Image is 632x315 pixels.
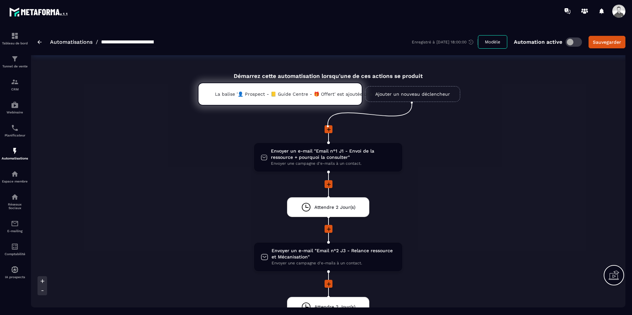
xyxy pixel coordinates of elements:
[11,220,19,228] img: email
[2,96,28,119] a: automationsautomationsWebinaire
[412,39,478,45] div: Enregistré à
[2,142,28,165] a: automationsautomationsAutomatisations
[11,124,19,132] img: scheduler
[593,39,621,45] div: Sauvegarder
[2,119,28,142] a: schedulerschedulerPlanificateur
[11,147,19,155] img: automations
[181,65,475,79] div: Démarrez cette automatisation lorsqu'une de ces actions se produit
[50,39,92,45] a: Automatisations
[2,252,28,256] p: Comptabilité
[2,133,28,137] p: Planificateur
[215,91,345,97] p: La balise '👤 Prospect - 📒 Guide Centre - 🎁 Offert' est ajoutée une fois
[271,148,396,160] span: Envoyer un e-mail "Email n°1 J1 - Envoi de la ressource + pourquoi la consulter"
[2,50,28,73] a: formationformationTunnel de vente
[9,6,68,18] img: logo
[2,73,28,96] a: formationformationCRM
[11,55,19,63] img: formation
[2,275,28,279] p: IA prospects
[2,157,28,160] p: Automatisations
[478,35,507,49] button: Modèle
[11,101,19,109] img: automations
[2,180,28,183] p: Espace membre
[272,248,396,260] span: Envoyer un e-mail "Email n°2 J3 - Relance ressource et Mécanisation"
[2,64,28,68] p: Tunnel de vente
[272,260,396,266] span: Envoyer une campagne d'e-mails à un contact.
[314,304,355,310] span: Attendre 2 Jour(s)
[2,110,28,114] p: Webinaire
[11,170,19,178] img: automations
[365,86,460,102] a: Ajouter un nouveau déclencheur
[514,39,562,45] p: Automation active
[2,238,28,261] a: accountantaccountantComptabilité
[11,78,19,86] img: formation
[436,40,466,44] p: [DATE] 18:00:00
[11,266,19,274] img: automations
[2,27,28,50] a: formationformationTableau de bord
[2,215,28,238] a: emailemailE-mailing
[2,229,28,233] p: E-mailing
[2,188,28,215] a: social-networksocial-networkRéseaux Sociaux
[2,41,28,45] p: Tableau de bord
[271,160,396,167] span: Envoyer une campagne d'e-mails à un contact.
[11,32,19,40] img: formation
[11,193,19,201] img: social-network
[96,39,98,45] span: /
[2,203,28,210] p: Réseaux Sociaux
[2,87,28,91] p: CRM
[314,204,355,210] span: Attendre 2 Jour(s)
[11,243,19,251] img: accountant
[2,165,28,188] a: automationsautomationsEspace membre
[589,36,625,48] button: Sauvegarder
[38,40,42,44] img: arrow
